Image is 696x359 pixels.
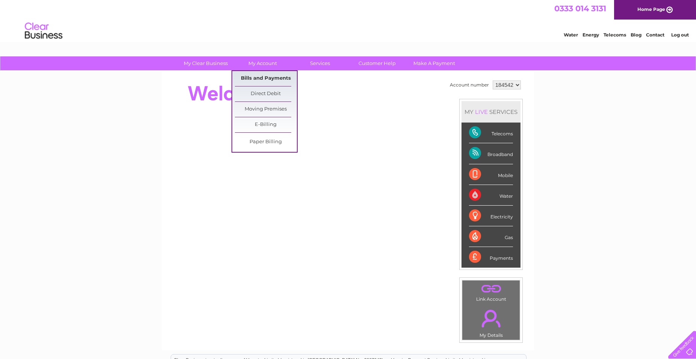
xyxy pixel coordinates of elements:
[289,56,351,70] a: Services
[171,4,526,36] div: Clear Business is a trading name of Verastar Limited (registered in [GEOGRAPHIC_DATA] No. 3667643...
[604,32,626,38] a: Telecoms
[403,56,465,70] a: Make A Payment
[583,32,599,38] a: Energy
[235,135,297,150] a: Paper Billing
[469,247,513,267] div: Payments
[448,79,491,91] td: Account number
[461,101,520,123] div: MY SERVICES
[464,305,518,332] a: .
[631,32,642,38] a: Blog
[469,226,513,247] div: Gas
[469,206,513,226] div: Electricity
[235,102,297,117] a: Moving Premises
[235,117,297,132] a: E-Billing
[175,56,237,70] a: My Clear Business
[24,20,63,42] img: logo.png
[464,282,518,295] a: .
[564,32,578,38] a: Water
[469,143,513,164] div: Broadband
[469,123,513,143] div: Telecoms
[462,280,520,304] td: Link Account
[474,108,489,115] div: LIVE
[235,71,297,86] a: Bills and Payments
[646,32,664,38] a: Contact
[462,303,520,340] td: My Details
[554,4,606,13] a: 0333 014 3131
[469,185,513,206] div: Water
[469,164,513,185] div: Mobile
[232,56,294,70] a: My Account
[671,32,689,38] a: Log out
[235,86,297,101] a: Direct Debit
[346,56,408,70] a: Customer Help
